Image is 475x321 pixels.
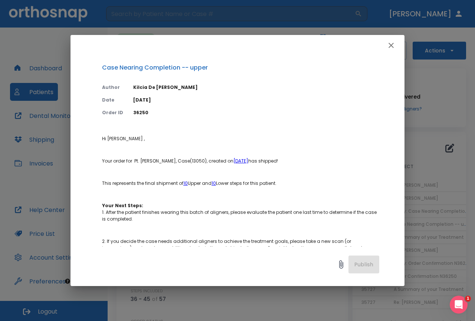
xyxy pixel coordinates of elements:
p: Your order for Pt. [PERSON_NAME], Case(13050), created on has shipped! [102,158,379,164]
iframe: Intercom live chat [450,296,468,314]
span: 1 [465,296,471,302]
p: Author [102,84,124,91]
p: This represents the final shipment of Upper and Lower steps for this patient. [102,180,379,187]
p: Order ID [102,109,124,116]
p: Kilcia De [PERSON_NAME] [133,84,379,91]
p: [DATE] [133,97,379,103]
p: Hi [PERSON_NAME] , [102,135,379,142]
a: [DATE] [233,158,248,164]
p: 2. If you decide the case needs additional aligners to achieve the treatment goals, please take a... [102,238,379,258]
p: 36250 [133,109,379,116]
a: 10 [183,180,188,186]
p: 1. After the patient finishes wearing this batch of aligners, please evaluate the patient one las... [102,202,379,222]
p: Case Nearing Completion -- upper [102,63,379,72]
a: 10 [212,180,216,186]
p: Date [102,97,124,103]
strong: Your Next Steps: [102,202,143,209]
